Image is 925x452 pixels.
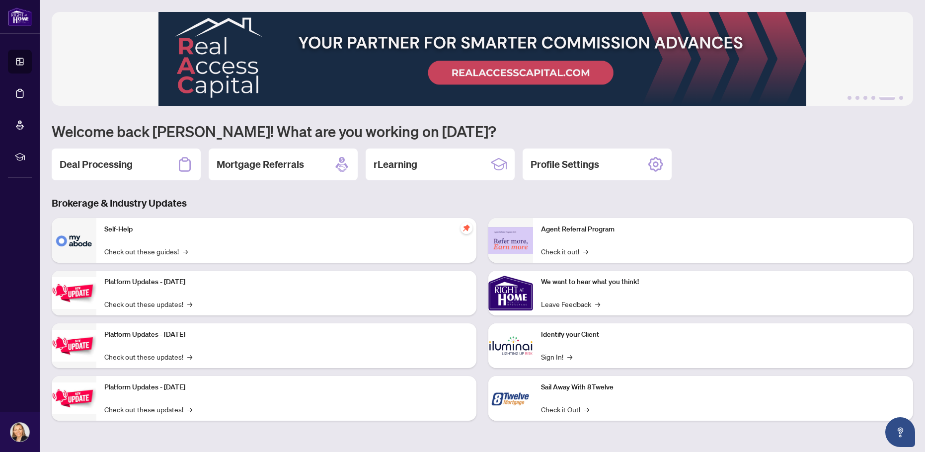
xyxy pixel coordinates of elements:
p: Platform Updates - [DATE] [104,277,468,288]
h1: Welcome back [PERSON_NAME]! What are you working on [DATE]? [52,122,913,141]
img: Identify your Client [488,323,533,368]
h2: rLearning [374,157,417,171]
a: Check out these updates!→ [104,299,192,309]
span: pushpin [461,222,472,234]
a: Sign In!→ [541,351,572,362]
span: → [187,299,192,309]
h2: Deal Processing [60,157,133,171]
button: Open asap [885,417,915,447]
span: → [584,404,589,415]
a: Check out these updates!→ [104,351,192,362]
p: Self-Help [104,224,468,235]
span: → [583,246,588,257]
button: 4 [871,96,875,100]
button: 5 [879,96,895,100]
img: Platform Updates - June 23, 2025 [52,382,96,414]
span: → [187,351,192,362]
button: 1 [848,96,851,100]
img: Platform Updates - July 21, 2025 [52,277,96,308]
img: We want to hear what you think! [488,271,533,315]
span: → [183,246,188,257]
a: Check out these updates!→ [104,404,192,415]
button: 2 [855,96,859,100]
h2: Profile Settings [531,157,599,171]
span: → [187,404,192,415]
p: Identify your Client [541,329,905,340]
img: Platform Updates - July 8, 2025 [52,330,96,361]
h3: Brokerage & Industry Updates [52,196,913,210]
h2: Mortgage Referrals [217,157,304,171]
button: 6 [899,96,903,100]
img: Self-Help [52,218,96,263]
span: → [595,299,600,309]
a: Check it Out!→ [541,404,589,415]
p: We want to hear what you think! [541,277,905,288]
img: Profile Icon [10,423,29,442]
a: Check out these guides!→ [104,246,188,257]
p: Platform Updates - [DATE] [104,382,468,393]
a: Check it out!→ [541,246,588,257]
button: 3 [863,96,867,100]
p: Agent Referral Program [541,224,905,235]
img: Agent Referral Program [488,227,533,254]
p: Platform Updates - [DATE] [104,329,468,340]
img: Sail Away With 8Twelve [488,376,533,421]
p: Sail Away With 8Twelve [541,382,905,393]
img: Slide 4 [52,12,913,106]
img: logo [8,7,32,26]
a: Leave Feedback→ [541,299,600,309]
span: → [567,351,572,362]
